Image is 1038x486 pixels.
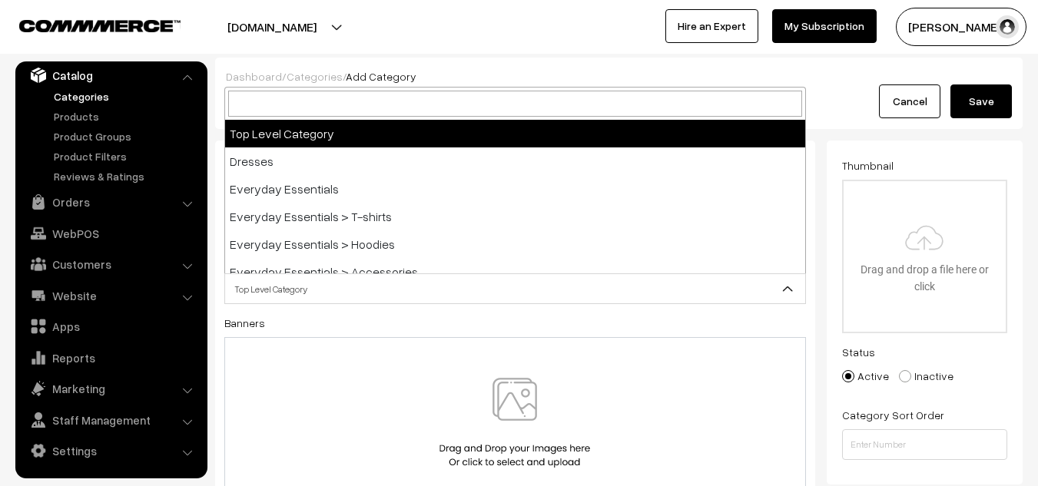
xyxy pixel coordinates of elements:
li: Top Level Category [225,120,805,147]
button: [DOMAIN_NAME] [174,8,370,46]
a: Categories [287,70,343,83]
a: Orders [19,188,202,216]
span: Top Level Category [225,276,805,303]
li: Everyday Essentials > Accessories [225,258,805,286]
li: Everyday Essentials [225,175,805,203]
a: Hire an Expert [665,9,758,43]
a: Reports [19,344,202,372]
button: Save [950,84,1012,118]
a: WebPOS [19,220,202,247]
a: Products [50,108,202,124]
a: Marketing [19,375,202,402]
a: Settings [19,437,202,465]
a: Staff Management [19,406,202,434]
a: Customers [19,250,202,278]
a: COMMMERCE [19,15,154,34]
input: Enter Number [842,429,1007,460]
a: Website [19,282,202,309]
a: Apps [19,312,202,340]
label: Thumbnail [842,157,894,174]
label: Inactive [899,368,953,384]
a: Categories [50,88,202,104]
a: Cancel [879,84,940,118]
img: user [996,15,1019,38]
a: Dashboard [226,70,282,83]
img: COMMMERCE [19,20,181,31]
span: Top Level Category [224,273,806,304]
li: Everyday Essentials > T-shirts [225,203,805,230]
button: [PERSON_NAME] [896,8,1026,46]
li: Everyday Essentials > Hoodies [225,230,805,258]
a: My Subscription [772,9,877,43]
label: Active [842,368,889,384]
label: Status [842,344,875,360]
span: Add Category [346,70,416,83]
a: Product Filters [50,148,202,164]
a: Reviews & Ratings [50,168,202,184]
label: Banners [224,315,265,331]
label: Category Sort Order [842,407,944,423]
li: Dresses [225,147,805,175]
a: Product Groups [50,128,202,144]
a: Catalog [19,61,202,89]
div: / / [226,68,1012,84]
